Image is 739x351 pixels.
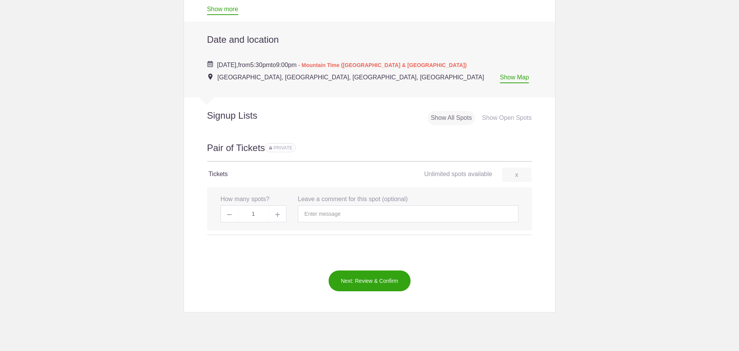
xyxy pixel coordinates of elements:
[209,170,369,179] h4: Tickets
[273,145,293,151] span: PRIVATE
[428,111,475,125] div: Show All Spots
[269,146,272,149] img: Lock
[275,212,280,217] img: Plus gray
[207,61,213,67] img: Cal purple
[207,6,238,15] a: Show more
[502,168,532,182] a: x
[217,74,484,81] span: [GEOGRAPHIC_DATA], [GEOGRAPHIC_DATA], [GEOGRAPHIC_DATA], [GEOGRAPHIC_DATA]
[227,214,232,215] img: Minus gray
[208,74,212,80] img: Event location
[217,62,238,68] span: [DATE],
[328,270,411,292] button: Next: Review & Confirm
[276,62,296,68] span: 9:00pm
[207,141,532,162] h2: Pair of Tickets
[269,145,293,151] span: Sign ups for this sign up list are private. Your sign up will be visible only to you and the even...
[298,195,408,204] label: Leave a comment for this spot (optional)
[479,111,535,125] div: Show Open Spots
[221,195,269,204] label: How many spots?
[424,171,492,177] span: Unlimited spots available
[217,62,467,68] span: from to
[298,62,466,68] span: - Mountain Time ([GEOGRAPHIC_DATA] & [GEOGRAPHIC_DATA])
[298,205,518,222] input: Enter message
[207,34,532,45] h2: Date and location
[500,74,529,83] a: Show Map
[184,110,308,121] h2: Signup Lists
[250,62,271,68] span: 5:30pm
